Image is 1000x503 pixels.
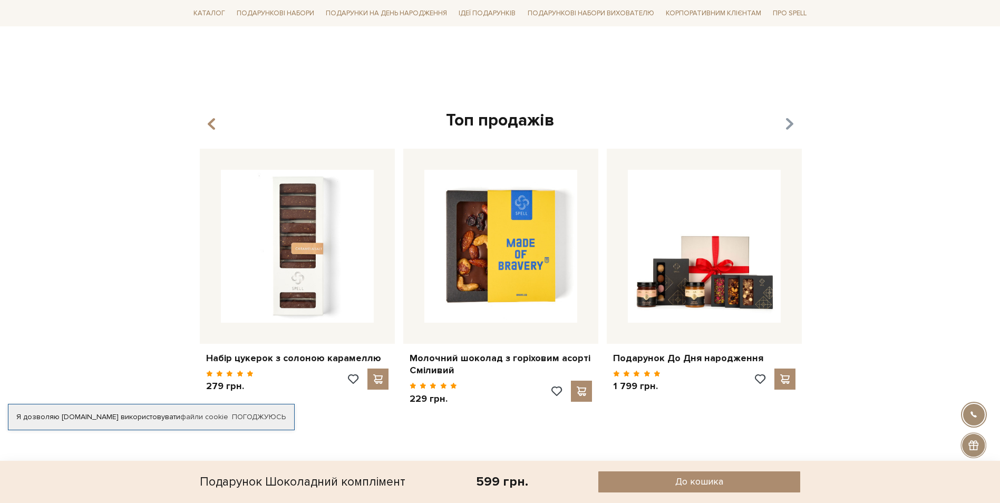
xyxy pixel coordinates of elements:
p: 229 грн. [410,393,458,405]
a: Подарункові набори [232,5,318,22]
a: Подарунок До Дня народження [613,352,795,364]
a: Про Spell [769,5,811,22]
a: Каталог [189,5,229,22]
button: До кошика [598,471,800,492]
a: Корпоративним клієнтам [662,4,765,22]
a: Подарункові набори вихователю [523,4,658,22]
div: Топ продажів [196,110,805,132]
div: Подарунок Шоколадний комплімент [200,471,405,492]
p: 279 грн. [206,380,254,392]
div: Я дозволяю [DOMAIN_NAME] використовувати [8,412,294,422]
a: Набір цукерок з солоною карамеллю [206,352,389,364]
a: Погоджуюсь [232,412,286,422]
a: файли cookie [180,412,228,421]
span: До кошика [675,476,723,488]
div: 599 грн. [476,473,528,490]
a: Ідеї подарунків [454,5,520,22]
a: Подарунки на День народження [322,5,451,22]
a: Молочний шоколад з горіховим асорті Сміливий [410,352,592,377]
p: 1 799 грн. [613,380,661,392]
